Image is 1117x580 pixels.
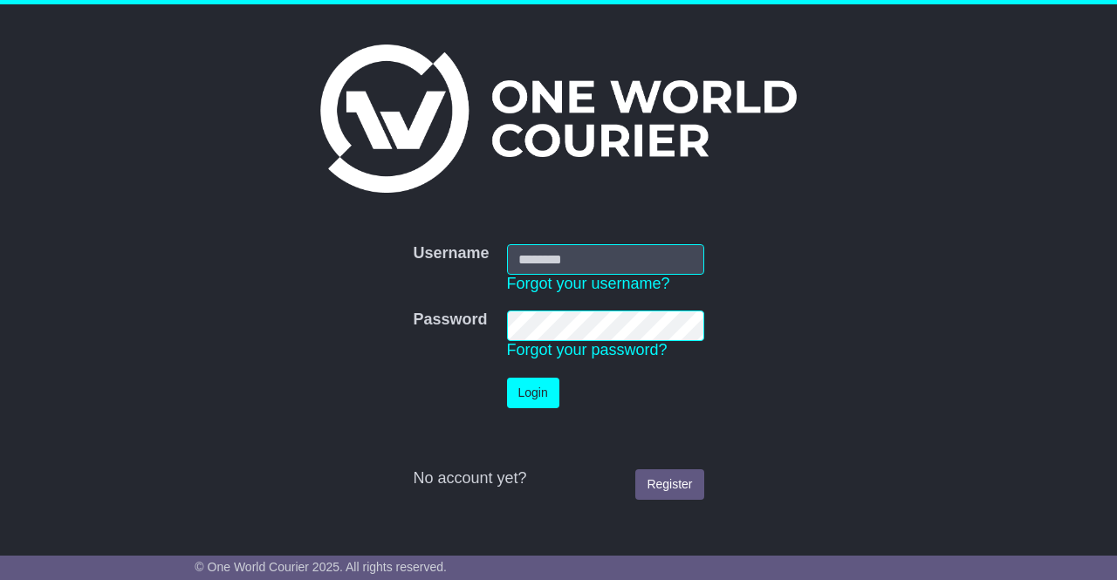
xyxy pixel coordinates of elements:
[635,469,703,500] a: Register
[195,560,447,574] span: © One World Courier 2025. All rights reserved.
[413,244,489,263] label: Username
[507,378,559,408] button: Login
[507,341,668,358] a: Forgot your password?
[413,310,487,330] label: Password
[507,275,670,292] a: Forgot your username?
[413,469,703,488] div: No account yet?
[320,44,797,193] img: One World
